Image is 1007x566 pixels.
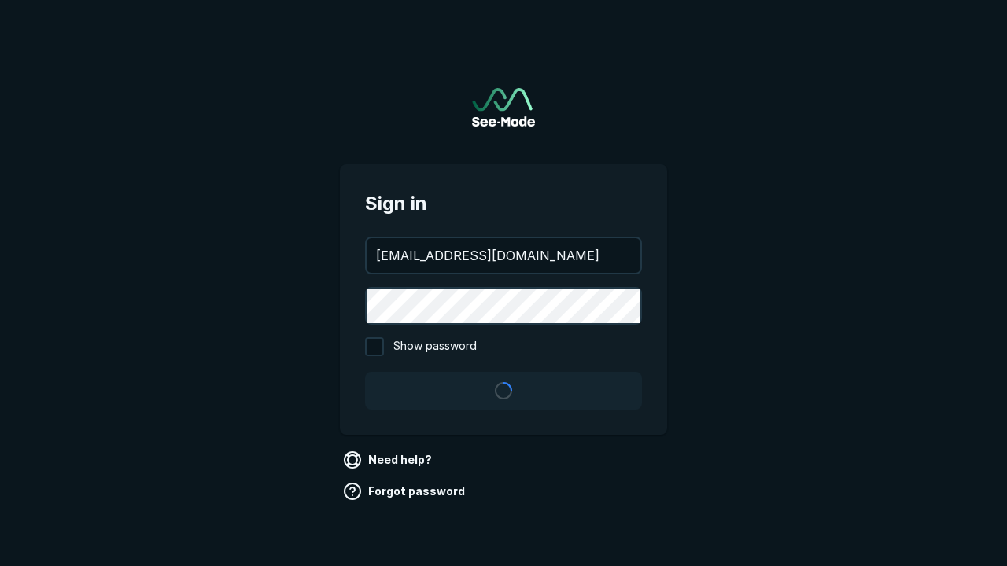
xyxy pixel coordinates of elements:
span: Show password [393,337,477,356]
img: See-Mode Logo [472,88,535,127]
a: Forgot password [340,479,471,504]
input: your@email.com [367,238,640,273]
a: Need help? [340,447,438,472]
span: Sign in [365,189,642,218]
a: Go to sign in [472,88,535,127]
